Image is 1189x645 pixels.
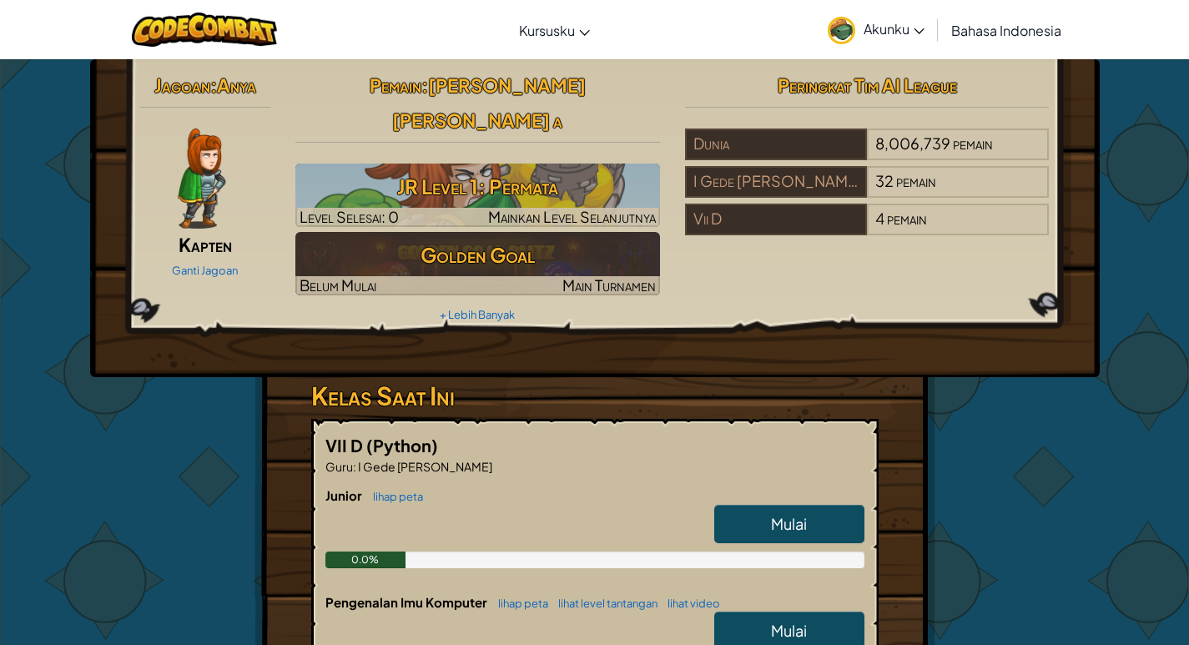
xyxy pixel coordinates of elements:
span: Anya [217,73,256,97]
span: Jagoan [154,73,210,97]
span: Mainkan Level Selanjutnya [488,207,656,226]
span: Mulai [771,621,807,640]
a: Bahasa Indonesia [943,8,1070,53]
span: Peringkat Tim AI League [778,73,957,97]
span: Bahasa Indonesia [951,22,1061,39]
div: I Gede [PERSON_NAME] [685,166,867,198]
span: [PERSON_NAME] [PERSON_NAME] a [392,73,586,132]
span: Junior [325,487,365,503]
a: Kursusku [511,8,598,53]
span: pemain [953,134,993,153]
span: pemain [896,171,936,190]
span: : [421,73,428,97]
div: 0.0% [325,552,406,568]
span: 32 [875,171,894,190]
img: captain-pose.png [178,128,225,229]
a: lihat video [659,597,720,610]
span: : [210,73,217,97]
span: (Python) [366,435,438,456]
a: lihap peta [490,597,548,610]
a: + Lebih Banyak [440,308,515,321]
a: Ganti Jagoan [172,264,238,277]
h3: Kelas Saat Ini [311,377,879,415]
span: Pemain [370,73,421,97]
a: I Gede [PERSON_NAME]32pemain [685,182,1050,201]
img: Golden Goal [295,232,660,295]
img: avatar [828,17,855,44]
span: VII D [325,435,366,456]
img: JR Level 1: Permata [295,164,660,227]
div: Vii D [685,204,867,235]
span: I Gede [PERSON_NAME] [356,459,492,474]
img: CodeCombat logo [132,13,278,47]
a: Vii D4pemain [685,219,1050,239]
span: Level Selesai: 0 [300,207,399,226]
a: Akunku [819,3,933,56]
a: lihap peta [365,490,423,503]
a: Mainkan Level Selanjutnya [295,164,660,227]
span: pemain [887,209,927,228]
span: : [353,459,356,474]
a: lihat level tantangan [550,597,657,610]
a: Dunia8,006,739pemain [685,144,1050,164]
span: Main Turnamen [562,275,656,295]
span: Kursusku [519,22,575,39]
span: 4 [875,209,884,228]
div: Dunia [685,128,867,160]
span: Kapten [179,233,232,256]
span: Belum Mulai [300,275,376,295]
span: 8,006,739 [875,134,950,153]
span: Akunku [864,20,924,38]
span: Guru [325,459,353,474]
h3: Golden Goal [295,236,660,274]
a: Golden GoalBelum MulaiMain Turnamen [295,232,660,295]
h3: JR Level 1: Permata [295,168,660,205]
span: Mulai [771,514,807,533]
span: Pengenalan Imu Komputer [325,594,490,610]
